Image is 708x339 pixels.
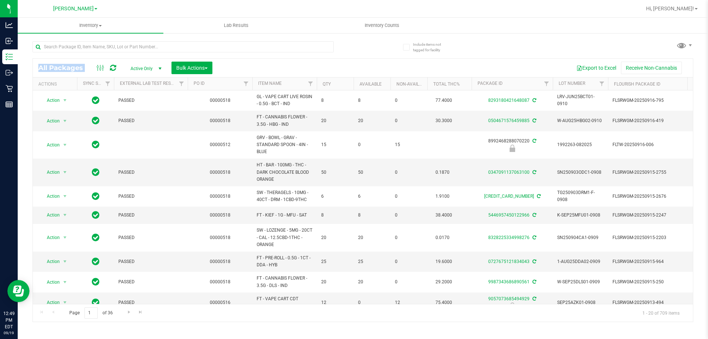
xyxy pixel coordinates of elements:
[478,81,503,86] a: Package ID
[531,170,536,175] span: Sync from Compliance System
[7,280,29,302] iframe: Resource center
[395,117,423,124] span: 0
[531,118,536,123] span: Sync from Compliance System
[257,227,312,248] span: SW - LOZENGE - 5MG - 20CT - CAL - 12.5CBD-1THC - ORANGE
[305,77,317,90] a: Filter
[557,279,604,286] span: W-SEP25DLS01-0909
[18,18,163,33] a: Inventory
[432,167,453,178] span: 0.1870
[355,22,409,29] span: Inventory Counts
[3,310,14,330] p: 12:49 PM EDT
[557,212,604,219] span: K-SEP25MFU01-0908
[432,256,456,267] span: 19.6000
[118,97,183,104] span: PASSED
[38,82,74,87] div: Actions
[557,299,604,306] span: SEP25AZK01-0908
[120,81,178,86] a: External Lab Test Result
[118,234,183,241] span: PASSED
[488,98,530,103] a: 8293180421648087
[171,62,212,74] button: Bulk Actions
[596,77,608,90] a: Filter
[321,117,349,124] span: 20
[395,97,423,104] span: 0
[92,210,100,220] span: In Sync
[210,118,230,123] a: 00000518
[60,277,70,287] span: select
[488,296,530,301] a: 9057073685494929
[194,81,205,86] a: PO ID
[557,189,604,203] span: TG250903DRM1-F-0908
[557,141,604,148] span: 1992263-082025
[83,81,111,86] a: Sync Status
[210,300,230,305] a: 00000516
[40,140,60,150] span: Action
[612,299,685,306] span: FLSRWGM-20250913-494
[40,167,60,177] span: Action
[612,258,685,265] span: FLSRWGM-20250915-964
[210,279,230,284] a: 00000518
[257,295,312,309] span: FT - VAPE CART CDT DISTILLATE - 1G - AZK - HYB
[6,21,13,29] inline-svg: Analytics
[40,256,60,267] span: Action
[60,167,70,177] span: select
[92,139,100,150] span: In Sync
[531,98,536,103] span: Sync from Compliance System
[488,259,530,264] a: 0727675121834043
[612,212,685,219] span: FLSRWGM-20250915-2247
[210,259,230,264] a: 00000518
[32,41,334,52] input: Search Package ID, Item Name, SKU, Lot or Part Number...
[358,258,386,265] span: 25
[531,296,536,301] span: Sync from Compliance System
[92,297,100,308] span: In Sync
[40,210,60,220] span: Action
[572,62,621,74] button: Export to Excel
[531,212,536,218] span: Sync from Compliance System
[358,299,386,306] span: 0
[118,299,183,306] span: PASSED
[321,169,349,176] span: 50
[531,259,536,264] span: Sync from Compliance System
[432,232,453,243] span: 0.0170
[395,169,423,176] span: 0
[257,255,312,269] span: FT - PRE-ROLL - 0.5G - 1CT - DDA - HYB
[102,77,114,90] a: Filter
[257,93,312,107] span: GL - VAPE CART LIVE ROSIN - 0.5G - BCT - IND
[118,279,183,286] span: PASSED
[531,235,536,240] span: Sync from Compliance System
[210,235,230,240] a: 00000518
[6,53,13,60] inline-svg: Inventory
[432,95,456,106] span: 77.4000
[6,69,13,76] inline-svg: Outbound
[395,258,423,265] span: 0
[358,212,386,219] span: 8
[257,162,312,183] span: HT - BAR - 100MG - THC - DARK CHOCOLATE BLOOD ORANGE
[531,279,536,284] span: Sync from Compliance System
[612,193,685,200] span: FLSRWGM-20250915-2676
[40,297,60,308] span: Action
[258,81,282,86] a: Item Name
[92,191,100,201] span: In Sync
[53,6,94,12] span: [PERSON_NAME]
[395,279,423,286] span: 0
[214,22,258,29] span: Lab Results
[118,258,183,265] span: PASSED
[163,18,309,33] a: Lab Results
[40,232,60,243] span: Action
[432,210,456,221] span: 38.4000
[3,330,14,336] p: 09/19
[63,307,119,319] span: Page of 36
[358,234,386,241] span: 20
[92,95,100,105] span: In Sync
[358,169,386,176] span: 50
[92,167,100,177] span: In Sync
[321,193,349,200] span: 6
[257,189,312,203] span: SW - THERAGELS - 10MG - 40CT - DRM - 1CBD-9THC
[557,169,604,176] span: SN250903ODC1-0908
[358,279,386,286] span: 20
[636,307,686,318] span: 1 - 20 of 709 items
[92,256,100,267] span: In Sync
[210,98,230,103] a: 00000518
[176,65,208,71] span: Bulk Actions
[257,212,312,219] span: FT - KIEF - 1G - MFU - SAT
[621,62,682,74] button: Receive Non-Cannabis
